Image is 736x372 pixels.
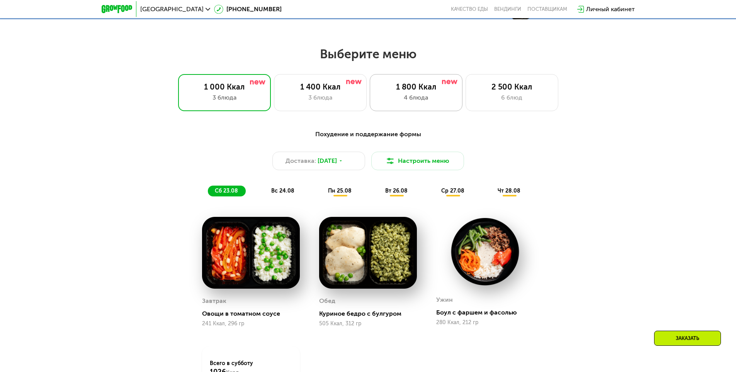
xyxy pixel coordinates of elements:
div: 505 Ккал, 312 гр [319,321,417,327]
a: Качество еды [451,6,488,12]
div: 6 блюд [474,93,550,102]
span: ср 27.08 [441,188,464,194]
div: 1 800 Ккал [378,82,454,91]
a: Вендинги [494,6,521,12]
div: Куриное бедро с булгуром [319,310,423,318]
div: Обед [319,295,335,307]
div: 1 400 Ккал [282,82,359,91]
div: Ужин [436,294,453,306]
span: [DATE] [318,156,337,166]
span: вс 24.08 [271,188,294,194]
span: сб 23.08 [215,188,238,194]
div: Завтрак [202,295,226,307]
button: Настроить меню [371,152,464,170]
span: Доставка: [286,156,316,166]
span: чт 28.08 [498,188,520,194]
div: Овощи в томатном соусе [202,310,306,318]
div: 3 блюда [186,93,263,102]
div: 280 Ккал, 212 гр [436,320,534,326]
h2: Выберите меню [25,46,711,62]
div: 4 блюда [378,93,454,102]
div: Боул с фаршем и фасолью [436,309,540,316]
div: 3 блюда [282,93,359,102]
a: [PHONE_NUMBER] [214,5,282,14]
div: поставщикам [527,6,567,12]
span: вт 26.08 [385,188,408,194]
div: Похудение и поддержание формы [139,130,597,139]
div: Заказать [654,331,721,346]
div: Личный кабинет [586,5,635,14]
span: [GEOGRAPHIC_DATA] [140,6,204,12]
div: 2 500 Ккал [474,82,550,91]
span: пн 25.08 [328,188,352,194]
div: 1 000 Ккал [186,82,263,91]
div: 241 Ккал, 296 гр [202,321,300,327]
